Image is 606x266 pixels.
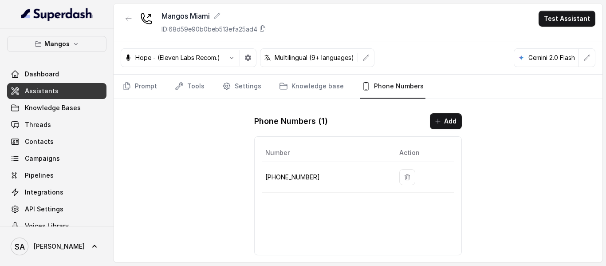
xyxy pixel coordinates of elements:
[254,114,328,128] h1: Phone Numbers ( 1 )
[518,54,525,61] svg: google logo
[430,113,462,129] button: Add
[7,201,106,217] a: API Settings
[121,75,595,99] nav: Tabs
[7,134,106,150] a: Contacts
[173,75,206,99] a: Tools
[25,120,51,129] span: Threads
[220,75,263,99] a: Settings
[21,7,93,21] img: light.svg
[7,83,106,99] a: Assistants
[25,87,59,95] span: Assistants
[7,66,106,82] a: Dashboard
[44,39,70,49] p: Mangos
[25,222,69,230] span: Voices Library
[262,144,392,162] th: Number
[360,75,425,99] a: Phone Numbers
[7,100,106,116] a: Knowledge Bases
[392,144,454,162] th: Action
[7,167,106,183] a: Pipelines
[7,218,106,234] a: Voices Library
[135,53,220,62] p: Hope - (Eleven Labs Recom.)
[15,242,25,251] text: SA
[25,205,63,214] span: API Settings
[161,25,257,34] p: ID: 68d59e90b0beb513efa25ad4
[528,53,575,62] p: Gemini 2.0 Flash
[539,11,595,27] button: Test Assistant
[25,70,59,79] span: Dashboard
[25,188,63,197] span: Integrations
[265,172,385,183] p: [PHONE_NUMBER]
[25,137,54,146] span: Contacts
[7,234,106,259] a: [PERSON_NAME]
[121,75,159,99] a: Prompt
[25,103,81,112] span: Knowledge Bases
[34,242,85,251] span: [PERSON_NAME]
[275,53,354,62] p: Multilingual (9+ languages)
[161,11,266,21] div: Mangos Miami
[277,75,346,99] a: Knowledge base
[7,184,106,200] a: Integrations
[25,171,54,180] span: Pipelines
[7,151,106,167] a: Campaigns
[7,36,106,52] button: Mangos
[25,154,60,163] span: Campaigns
[7,117,106,133] a: Threads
